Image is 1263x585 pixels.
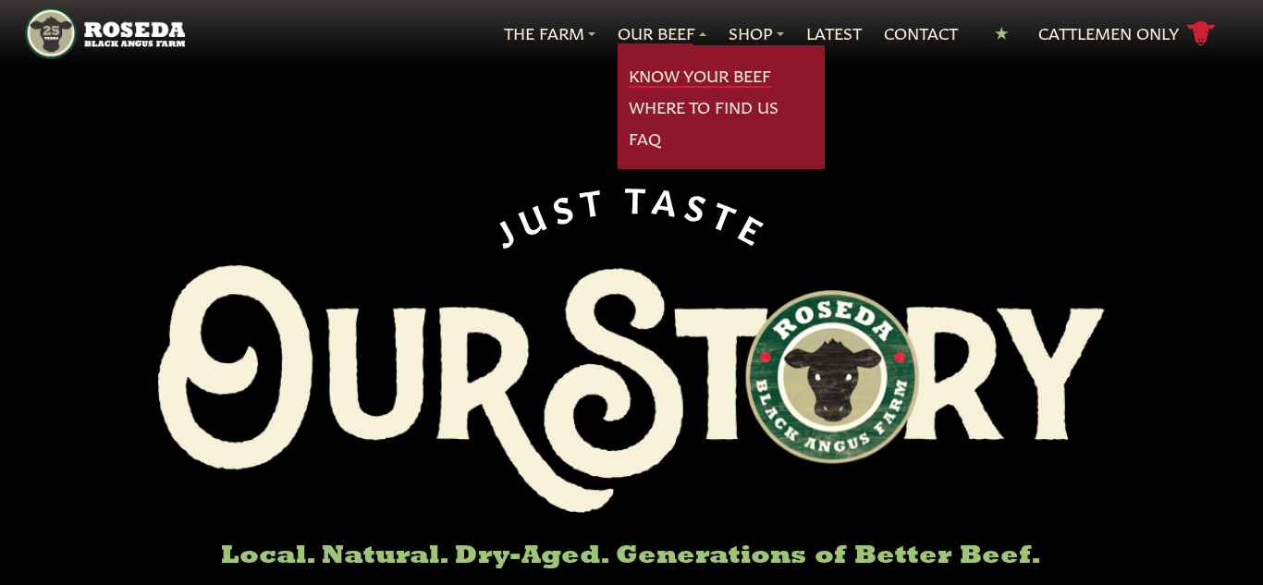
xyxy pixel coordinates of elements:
span: T [624,177,654,215]
img: https://roseda.com/wp-content/uploads/2021/05/roseda-25-header.png [25,7,185,59]
a: Know Your Beef [629,64,771,88]
a: Cattlemen Only [1038,18,1216,50]
span: S [681,184,717,226]
span: E [734,205,777,250]
span: J [486,206,525,250]
span: A [651,178,687,219]
a: Shop [729,21,784,45]
a: Where To Find Us [629,95,779,119]
span: T [577,178,611,219]
span: S [547,183,583,225]
a: The Farm [504,21,595,45]
h6: Local. Natural. Dry-Aged. Generations of Better Beef. [158,542,1105,571]
a: Our Beef [618,21,706,45]
a: Latest [806,21,862,45]
div: JUST TASTE [484,177,779,250]
img: Roseda Black Aangus Farm [158,265,1105,513]
a: FAQ [629,127,661,151]
span: U [511,191,556,238]
span: T [708,192,749,238]
a: Contact [884,21,958,45]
